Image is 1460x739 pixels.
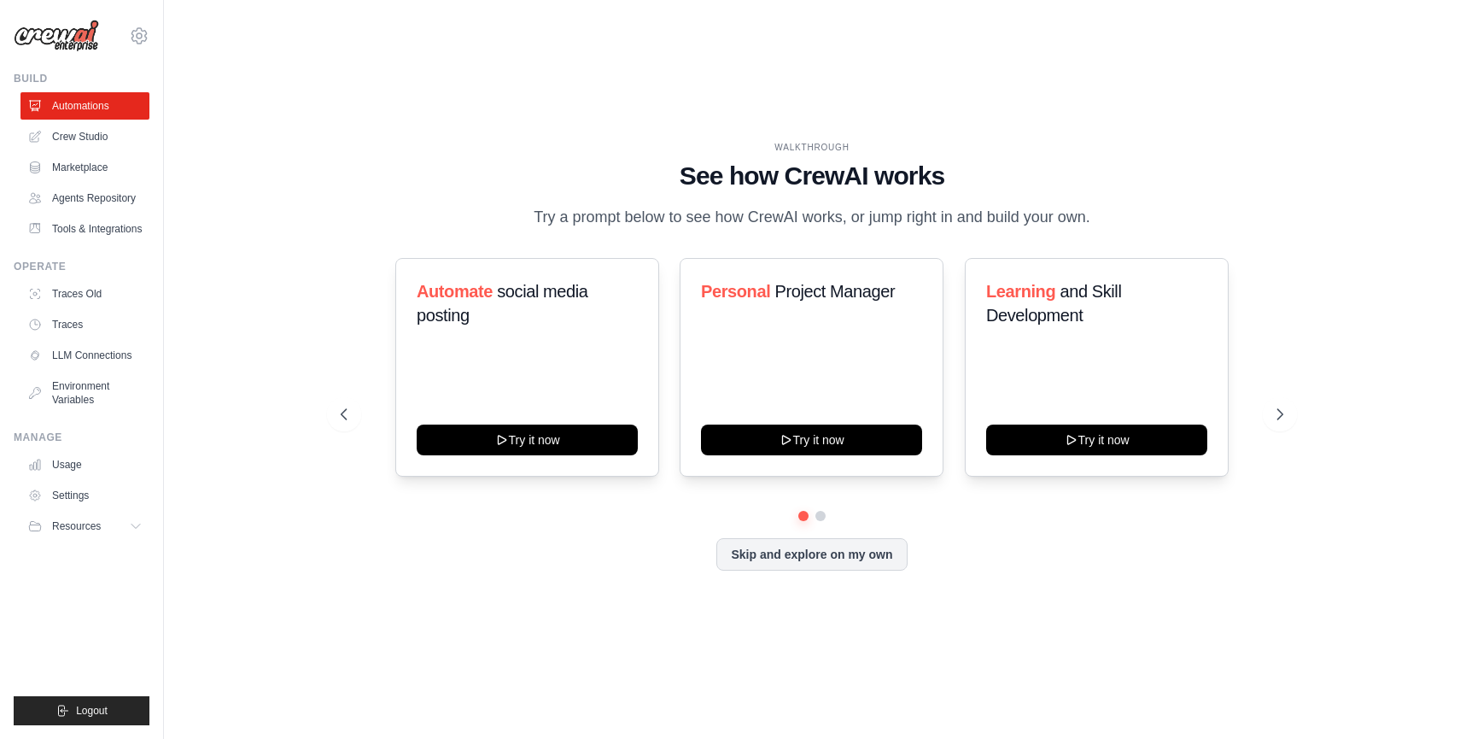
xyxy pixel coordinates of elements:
[986,425,1207,455] button: Try it now
[775,282,896,301] span: Project Manager
[701,425,922,455] button: Try it now
[341,161,1283,191] h1: See how CrewAI works
[20,280,149,308] a: Traces Old
[20,154,149,181] a: Marketplace
[14,260,149,273] div: Operate
[525,205,1099,230] p: Try a prompt below to see how CrewAI works, or jump right in and build your own.
[986,282,1121,325] span: and Skill Development
[20,513,149,540] button: Resources
[20,372,149,413] a: Environment Variables
[20,215,149,243] a: Tools & Integrations
[701,282,770,301] span: Personal
[14,431,149,444] div: Manage
[417,282,493,301] span: Automate
[20,123,149,150] a: Crew Studio
[986,282,1055,301] span: Learning
[20,342,149,369] a: LLM Connections
[20,451,149,478] a: Usage
[341,141,1283,154] div: WALKTHROUGH
[20,185,149,212] a: Agents Repository
[76,704,108,718] span: Logout
[716,538,907,571] button: Skip and explore on my own
[20,92,149,120] a: Automations
[14,696,149,725] button: Logout
[52,519,101,533] span: Resources
[14,20,99,52] img: Logo
[1375,657,1460,739] iframe: Chat Widget
[20,311,149,338] a: Traces
[14,72,149,85] div: Build
[417,282,588,325] span: social media posting
[20,482,149,509] a: Settings
[417,425,638,455] button: Try it now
